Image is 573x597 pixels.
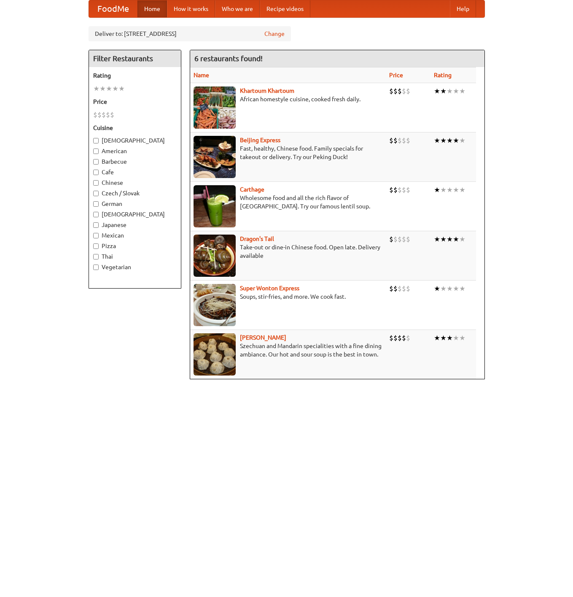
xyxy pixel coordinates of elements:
input: Vegetarian [93,265,99,270]
a: Beijing Express [240,137,280,143]
li: ★ [459,333,465,343]
li: ★ [440,86,447,96]
li: $ [406,136,410,145]
a: Change [264,30,285,38]
a: Help [450,0,476,17]
li: ★ [440,235,447,244]
a: Price [389,72,403,78]
li: ★ [440,333,447,343]
li: ★ [118,84,125,93]
li: $ [398,235,402,244]
li: ★ [459,86,465,96]
li: $ [406,185,410,194]
li: ★ [434,136,440,145]
h5: Rating [93,71,177,80]
img: shandong.jpg [194,333,236,375]
input: Mexican [93,233,99,238]
a: Khartoum Khartoum [240,87,294,94]
label: [DEMOGRAPHIC_DATA] [93,210,177,219]
li: $ [93,110,97,119]
li: $ [406,284,410,293]
li: $ [406,235,410,244]
input: Czech / Slovak [93,191,99,196]
a: FoodMe [89,0,137,17]
label: Cafe [93,168,177,176]
li: $ [398,136,402,145]
li: $ [402,284,406,293]
li: ★ [434,185,440,194]
li: ★ [447,235,453,244]
li: $ [398,333,402,343]
label: Czech / Slovak [93,189,177,197]
li: ★ [440,284,447,293]
label: American [93,147,177,155]
p: Take-out or dine-in Chinese food. Open late. Delivery available [194,243,382,260]
p: Wholesome food and all the rich flavor of [GEOGRAPHIC_DATA]. Try our famous lentil soup. [194,194,382,211]
li: ★ [459,284,465,293]
label: Vegetarian [93,263,177,271]
li: ★ [440,136,447,145]
li: $ [398,86,402,96]
li: $ [402,86,406,96]
label: Pizza [93,242,177,250]
li: ★ [447,333,453,343]
input: Thai [93,254,99,259]
p: Fast, healthy, Chinese food. Family specials for takeout or delivery. Try our Peking Duck! [194,144,382,161]
li: ★ [434,235,440,244]
li: $ [398,185,402,194]
b: Dragon's Tail [240,235,274,242]
li: $ [402,333,406,343]
li: ★ [459,185,465,194]
li: $ [393,86,398,96]
b: [PERSON_NAME] [240,334,286,341]
li: $ [389,284,393,293]
li: ★ [447,86,453,96]
li: ★ [434,86,440,96]
p: Soups, stir-fries, and more. We cook fast. [194,292,382,301]
input: Barbecue [93,159,99,165]
li: ★ [459,235,465,244]
input: [DEMOGRAPHIC_DATA] [93,212,99,217]
a: Who we are [215,0,260,17]
a: Home [137,0,167,17]
input: Japanese [93,222,99,228]
input: Cafe [93,170,99,175]
input: Chinese [93,180,99,186]
li: $ [97,110,102,119]
label: Mexican [93,231,177,240]
li: $ [393,333,398,343]
img: superwonton.jpg [194,284,236,326]
li: ★ [453,185,459,194]
li: ★ [453,136,459,145]
img: carthage.jpg [194,185,236,227]
input: [DEMOGRAPHIC_DATA] [93,138,99,143]
li: $ [406,86,410,96]
label: Barbecue [93,157,177,166]
h5: Price [93,97,177,106]
li: $ [102,110,106,119]
li: ★ [93,84,100,93]
a: Carthage [240,186,264,193]
li: ★ [447,136,453,145]
li: $ [406,333,410,343]
li: $ [389,333,393,343]
img: khartoum.jpg [194,86,236,129]
li: ★ [453,284,459,293]
li: $ [389,86,393,96]
li: ★ [434,284,440,293]
li: $ [110,110,114,119]
li: $ [402,235,406,244]
li: ★ [434,333,440,343]
input: German [93,201,99,207]
li: $ [393,185,398,194]
li: $ [389,136,393,145]
li: $ [398,284,402,293]
li: $ [402,136,406,145]
img: dragon.jpg [194,235,236,277]
li: ★ [459,136,465,145]
label: German [93,200,177,208]
h5: Cuisine [93,124,177,132]
li: ★ [453,333,459,343]
b: Super Wonton Express [240,285,299,292]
